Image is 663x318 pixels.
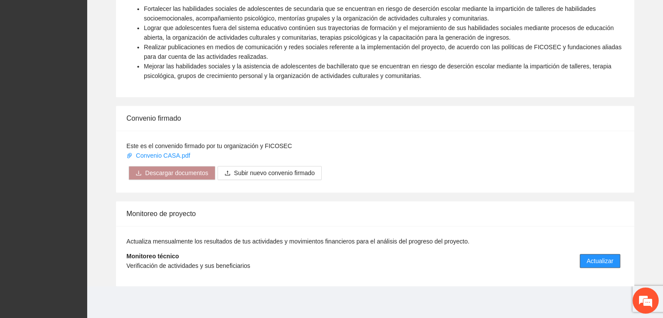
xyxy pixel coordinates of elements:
span: download [136,170,142,177]
a: Convenio CASA.pdf [126,152,192,159]
button: Actualizar [580,254,620,268]
span: Fortalecer las habilidades sociales de adolescentes de secundaria que se encuentran en riesgo de ... [144,5,596,22]
div: Convenio firmado [126,106,624,131]
span: Subir nuevo convenio firmado [234,168,315,178]
span: Verificación de actividades y sus beneficiarios [126,262,250,269]
span: Actualiza mensualmente los resultados de tus actividades y movimientos financieros para el anális... [126,238,469,245]
span: Este es el convenido firmado por tu organización y FICOSEC [126,142,292,149]
button: downloadDescargar documentos [129,166,215,180]
span: Descargar documentos [145,168,208,178]
span: uploadSubir nuevo convenio firmado [218,169,322,176]
span: Actualizar [587,256,613,266]
span: Mejorar las habilidades sociales y la asistencia de adolescentes de bachillerato que se encuentra... [144,63,611,79]
span: upload [224,170,231,177]
strong: Monitoreo técnico [126,253,179,260]
button: uploadSubir nuevo convenio firmado [218,166,322,180]
span: paper-clip [126,152,133,159]
span: Realizar publicaciones en medios de comunicación y redes sociales referente a la implementación d... [144,44,622,60]
span: Lograr que adolescentes fuera del sistema educativo continúen sus trayectorias de formación y el ... [144,24,614,41]
div: Monitoreo de proyecto [126,201,624,226]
